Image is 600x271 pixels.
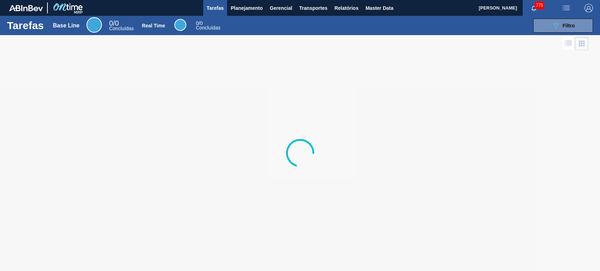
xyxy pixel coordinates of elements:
span: Concluídas [109,26,134,31]
span: 775 [535,1,544,9]
span: / 0 [196,20,202,26]
span: Gerencial [270,4,292,12]
img: userActions [562,4,570,12]
span: Filtro [563,23,575,28]
div: Base Line [109,20,134,31]
span: 0 [109,19,113,27]
div: Real Time [174,19,186,31]
span: / 0 [109,19,119,27]
span: Relatórios [334,4,358,12]
button: Filtro [533,19,593,33]
div: Base Line [86,17,102,33]
button: Notificações [523,3,545,13]
span: Master Data [366,4,393,12]
span: 0 [196,20,199,26]
span: Tarefas [207,4,224,12]
span: Transportes [299,4,327,12]
div: Base Line [53,22,80,29]
span: Concluídas [196,25,220,31]
h1: Tarefas [7,21,44,29]
img: TNhmsLtSVTkK8tSr43FrP2fwEKptu5GPRR3wAAAABJRU5ErkJggg== [9,5,43,11]
img: Logout [585,4,593,12]
span: Planejamento [231,4,263,12]
div: Real Time [142,23,165,28]
div: Real Time [196,21,220,30]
